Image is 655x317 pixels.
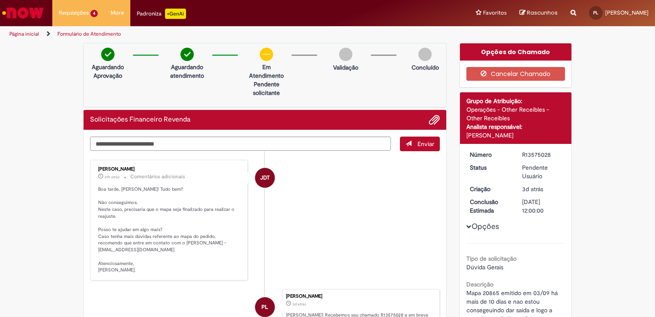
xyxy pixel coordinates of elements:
div: Analista responsável: [466,122,565,131]
dt: Número [463,150,516,159]
p: Concluído [412,63,439,72]
span: JDT [260,168,270,188]
span: 3d atrás [522,185,543,193]
b: Descrição [466,280,493,288]
span: More [111,9,124,17]
img: circle-minus.png [260,48,273,61]
span: Rascunhos [527,9,558,17]
time: 30/09/2025 14:21:32 [105,174,120,180]
div: Padroniza [137,9,186,19]
div: [DATE] 12:00:00 [522,198,562,215]
div: Pedro Lucas [255,297,275,317]
button: Enviar [400,137,440,151]
span: [PERSON_NAME] [605,9,649,16]
a: Rascunhos [520,9,558,17]
div: Operações - Other Receibles - Other Receibles [466,105,565,122]
b: Tipo de solicitação [466,255,517,262]
a: Formulário de Atendimento [57,30,121,37]
span: Dúvida Gerais [466,263,503,271]
textarea: Digite sua mensagem aqui... [90,137,391,151]
h2: Solicitações Financeiro Revenda Histórico de tíquete [90,116,190,124]
div: Opções do Chamado [460,43,572,61]
span: PL [593,10,598,15]
div: [PERSON_NAME] [286,294,435,299]
span: Requisições [59,9,89,17]
img: ServiceNow [1,4,45,21]
img: img-circle-grey.png [339,48,352,61]
div: [PERSON_NAME] [466,131,565,140]
div: 29/09/2025 08:46:04 [522,185,562,193]
p: Aguardando atendimento [166,63,208,80]
p: Aguardando Aprovação [87,63,129,80]
p: +GenAi [165,9,186,19]
p: Validação [333,63,358,72]
span: 21h atrás [105,174,120,180]
dt: Criação [463,185,516,193]
div: R13575028 [522,150,562,159]
p: Pendente solicitante [246,80,287,97]
img: check-circle-green.png [101,48,114,61]
button: Adicionar anexos [429,114,440,125]
span: 4 [90,10,98,17]
span: Enviar [418,140,434,148]
span: Favoritos [483,9,507,17]
p: Boa tarde, [PERSON_NAME]! Tudo bem? Não conseguimos. Neste caso, precisaria que o mapa seja final... [98,186,241,274]
button: Cancelar Chamado [466,67,565,81]
p: Em Atendimento [246,63,287,80]
time: 29/09/2025 08:46:04 [292,302,306,307]
a: Página inicial [9,30,39,37]
div: Pendente Usuário [522,163,562,180]
dt: Status [463,163,516,172]
span: 3d atrás [292,302,306,307]
div: [PERSON_NAME] [98,167,241,172]
dt: Conclusão Estimada [463,198,516,215]
img: check-circle-green.png [180,48,194,61]
small: Comentários adicionais [130,173,185,180]
time: 29/09/2025 08:46:04 [522,185,543,193]
div: JOAO DAMASCENO TEIXEIRA [255,168,275,188]
ul: Trilhas de página [6,26,430,42]
img: img-circle-grey.png [418,48,432,61]
div: Grupo de Atribuição: [466,97,565,105]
